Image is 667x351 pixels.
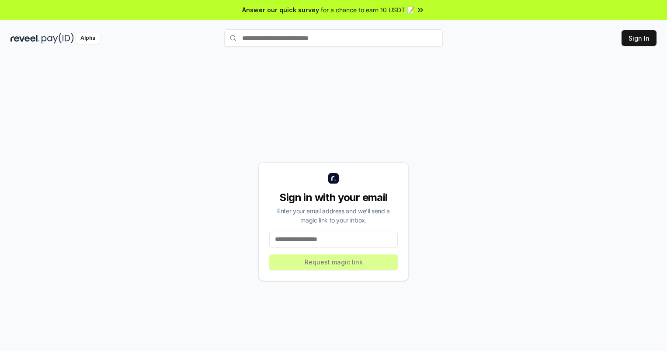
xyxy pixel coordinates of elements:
img: logo_small [328,173,339,184]
span: for a chance to earn 10 USDT 📝 [321,5,414,14]
div: Enter your email address and we’ll send a magic link to your inbox. [269,206,398,225]
div: Sign in with your email [269,191,398,205]
img: reveel_dark [10,33,40,44]
div: Alpha [76,33,100,44]
button: Sign In [622,30,657,46]
span: Answer our quick survey [242,5,319,14]
img: pay_id [42,33,74,44]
